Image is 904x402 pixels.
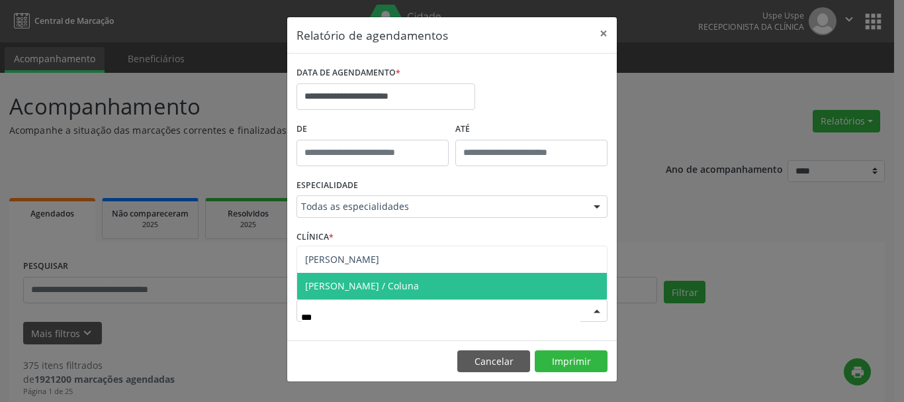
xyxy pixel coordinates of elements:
label: DATA DE AGENDAMENTO [296,63,400,83]
span: [PERSON_NAME] [305,253,379,266]
h5: Relatório de agendamentos [296,26,448,44]
span: [PERSON_NAME] / Coluna [305,279,419,292]
label: ESPECIALIDADE [296,176,358,196]
button: Cancelar [457,350,530,373]
label: De [296,119,449,140]
label: CLÍNICA [296,227,334,248]
button: Imprimir [535,350,608,373]
label: ATÉ [455,119,608,140]
button: Close [590,17,617,50]
span: Todas as especialidades [301,200,580,213]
